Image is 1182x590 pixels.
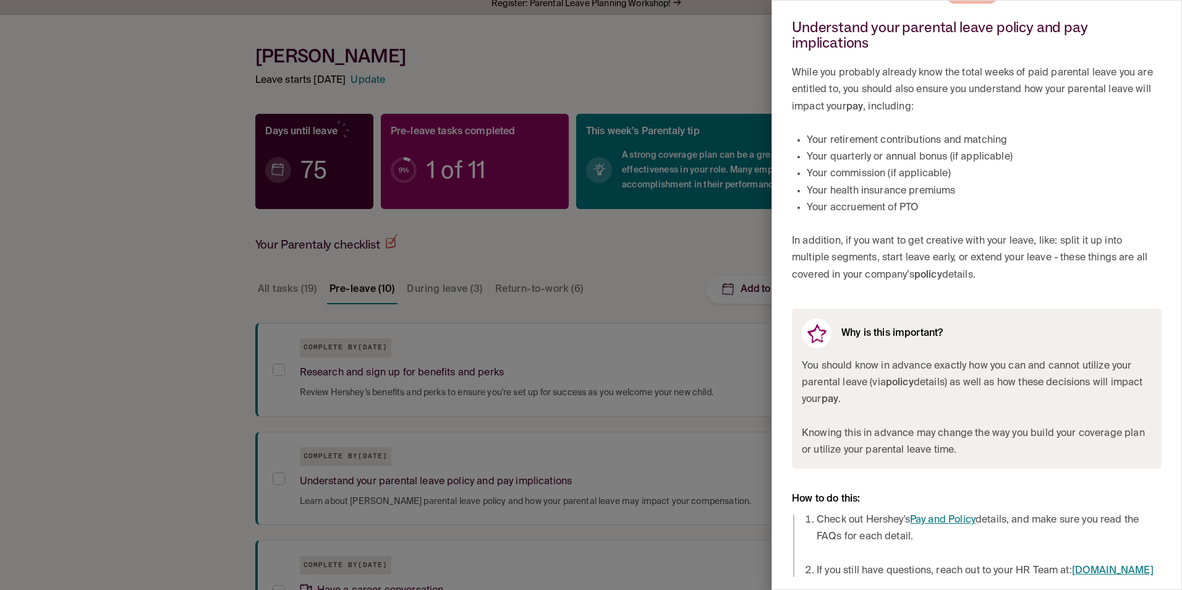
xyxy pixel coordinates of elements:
li: Your retirement contributions and matching [807,132,1162,149]
p: While you probably already know the total weeks of paid parental leave you are entitled to, you s... [792,65,1162,116]
li: Your quarterly or annual bonus (if applicable) [807,149,1162,166]
strong: pay [846,102,863,112]
a: Pay and Policy [910,515,976,525]
li: Your accruement of PTO [807,200,1162,216]
li: Your commission (if applicable) [807,166,1162,182]
strong: policy [914,270,942,280]
p: In addition, if you want to get creative with your leave, like: split it up into multiple segment... [792,233,1162,284]
h2: Understand your parental leave policy and pay implications [792,19,1162,50]
li: Check out Hershey's details, and make sure you read the FAQs for each detail. [817,512,1162,545]
h6: How to do this: [792,494,1162,505]
p: You should know in advance exactly how you can and cannot utilize your parental leave (via detail... [802,358,1152,409]
p: Knowing this in advance may change the way you build your coverage plan or utilize your parental ... [802,425,1152,459]
h6: Why is this important? [841,328,943,339]
strong: pay [822,395,838,404]
li: Your health insurance premiums [807,183,1162,200]
li: If you still have questions, reach out to your HR Team at: [817,563,1162,579]
strong: policy [886,378,914,388]
a: [DOMAIN_NAME] [1072,566,1154,576]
